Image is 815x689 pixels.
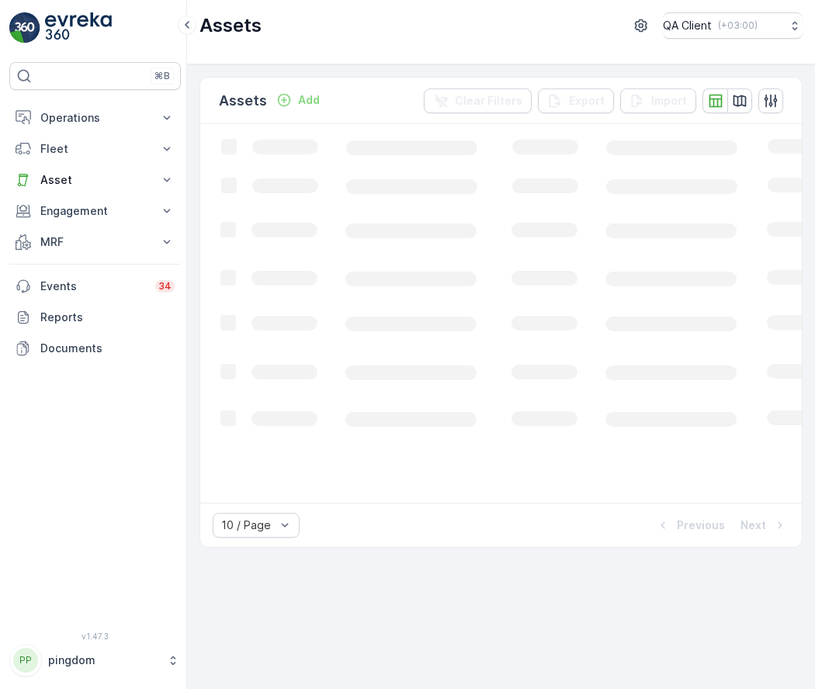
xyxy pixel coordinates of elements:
[158,280,172,293] p: 34
[677,518,725,533] p: Previous
[9,164,181,196] button: Asset
[424,88,532,113] button: Clear Filters
[740,518,766,533] p: Next
[270,91,326,109] button: Add
[654,516,727,535] button: Previous
[9,196,181,227] button: Engagement
[651,93,687,109] p: Import
[40,110,150,126] p: Operations
[739,516,789,535] button: Next
[48,653,159,668] p: pingdom
[9,133,181,164] button: Fleet
[718,19,758,32] p: ( +03:00 )
[199,13,262,38] p: Assets
[569,93,605,109] p: Export
[9,102,181,133] button: Operations
[9,644,181,677] button: PPpingdom
[154,70,170,82] p: ⌘B
[40,172,150,188] p: Asset
[620,88,696,113] button: Import
[219,90,267,112] p: Assets
[40,279,146,294] p: Events
[663,18,712,33] p: QA Client
[455,93,522,109] p: Clear Filters
[538,88,614,113] button: Export
[9,12,40,43] img: logo
[9,302,181,333] a: Reports
[40,341,175,356] p: Documents
[40,234,150,250] p: MRF
[40,310,175,325] p: Reports
[298,92,320,108] p: Add
[40,141,150,157] p: Fleet
[9,632,181,641] span: v 1.47.3
[9,227,181,258] button: MRF
[9,271,181,302] a: Events34
[40,203,150,219] p: Engagement
[663,12,803,39] button: QA Client(+03:00)
[13,648,38,673] div: PP
[45,12,112,43] img: logo_light-DOdMpM7g.png
[9,333,181,364] a: Documents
